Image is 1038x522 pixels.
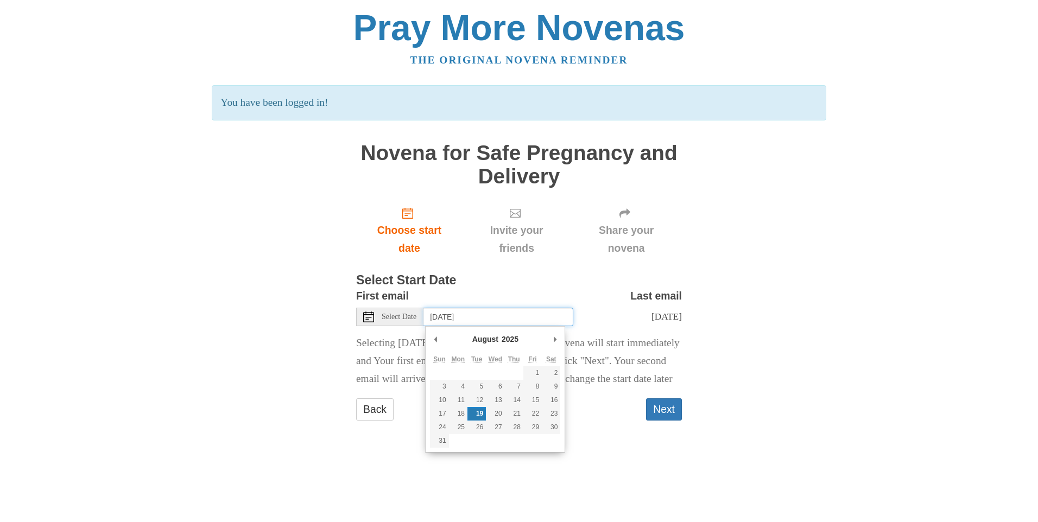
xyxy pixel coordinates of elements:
[356,273,682,288] h3: Select Start Date
[542,393,560,407] button: 16
[430,393,448,407] button: 10
[356,334,682,388] p: Selecting [DATE] as the start date means Your novena will start immediately and Your first email ...
[523,366,542,380] button: 1
[449,407,467,421] button: 18
[542,421,560,434] button: 30
[486,380,504,393] button: 6
[452,355,465,363] abbr: Monday
[508,355,520,363] abbr: Thursday
[505,421,523,434] button: 28
[523,407,542,421] button: 22
[212,85,826,120] p: You have been logged in!
[542,366,560,380] button: 2
[473,221,560,257] span: Invite your friends
[430,421,448,434] button: 24
[571,199,682,263] div: Click "Next" to confirm your start date first.
[430,434,448,448] button: 31
[581,221,671,257] span: Share your novena
[646,398,682,421] button: Next
[471,331,500,347] div: August
[500,331,520,347] div: 2025
[486,421,504,434] button: 27
[486,407,504,421] button: 20
[353,8,685,48] a: Pray More Novenas
[449,393,467,407] button: 11
[433,355,446,363] abbr: Sunday
[542,380,560,393] button: 9
[505,393,523,407] button: 14
[467,407,486,421] button: 19
[528,355,536,363] abbr: Friday
[410,54,628,66] a: The original novena reminder
[651,311,682,322] span: [DATE]
[356,142,682,188] h1: Novena for Safe Pregnancy and Delivery
[489,355,502,363] abbr: Wednesday
[523,380,542,393] button: 8
[463,199,571,263] div: Click "Next" to confirm your start date first.
[356,287,409,305] label: First email
[449,380,467,393] button: 4
[505,407,523,421] button: 21
[546,355,556,363] abbr: Saturday
[542,407,560,421] button: 23
[430,380,448,393] button: 3
[467,421,486,434] button: 26
[467,393,486,407] button: 12
[423,308,573,326] input: Use the arrow keys to pick a date
[356,398,394,421] a: Back
[382,313,416,321] span: Select Date
[430,407,448,421] button: 17
[471,355,482,363] abbr: Tuesday
[523,421,542,434] button: 29
[486,393,504,407] button: 13
[356,199,463,263] a: Choose start date
[549,331,560,347] button: Next Month
[630,287,682,305] label: Last email
[505,380,523,393] button: 7
[467,380,486,393] button: 5
[367,221,452,257] span: Choose start date
[523,393,542,407] button: 15
[449,421,467,434] button: 25
[430,331,441,347] button: Previous Month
